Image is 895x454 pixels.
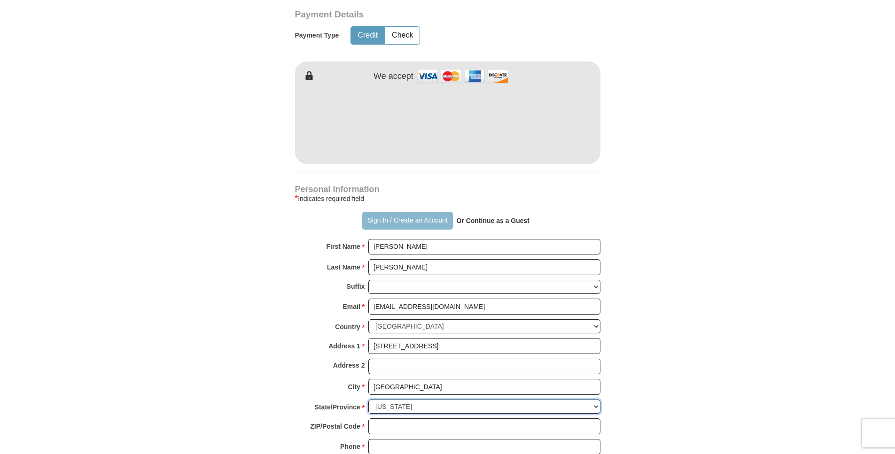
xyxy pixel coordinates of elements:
h3: Payment Details [295,9,535,20]
strong: City [348,380,360,393]
h4: Personal Information [295,185,600,193]
strong: Last Name [327,261,360,274]
h4: We accept [374,71,413,82]
strong: First Name [327,240,360,253]
strong: Country [335,320,360,333]
h5: Payment Type [295,31,339,39]
strong: State/Province [315,400,360,414]
strong: Phone [340,440,360,453]
strong: ZIP/Postal Code [310,420,360,433]
strong: Suffix [347,280,365,293]
button: Credit [351,27,384,44]
strong: Address 1 [328,339,360,353]
img: credit cards accepted [416,66,510,86]
strong: Or Continue as a Guest [456,217,529,224]
div: Indicates required field [295,193,600,204]
button: Check [385,27,420,44]
strong: Address 2 [333,359,365,372]
strong: Email [343,300,360,313]
button: Sign In / Create an Account [362,212,453,230]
